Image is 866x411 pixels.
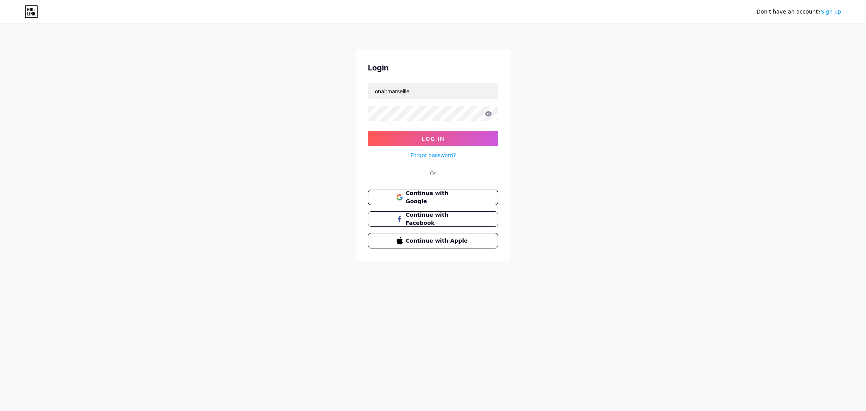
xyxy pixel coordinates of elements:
[368,62,498,74] div: Login
[430,169,436,177] div: Or
[406,211,470,227] span: Continue with Facebook
[411,151,456,159] a: Forgot password?
[821,9,841,15] a: Sign up
[368,233,498,248] button: Continue with Apple
[756,8,841,16] div: Don't have an account?
[406,237,470,245] span: Continue with Apple
[368,83,498,99] input: Username
[422,135,445,142] span: Log In
[368,211,498,227] button: Continue with Facebook
[368,190,498,205] button: Continue with Google
[406,189,470,205] span: Continue with Google
[368,131,498,146] button: Log In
